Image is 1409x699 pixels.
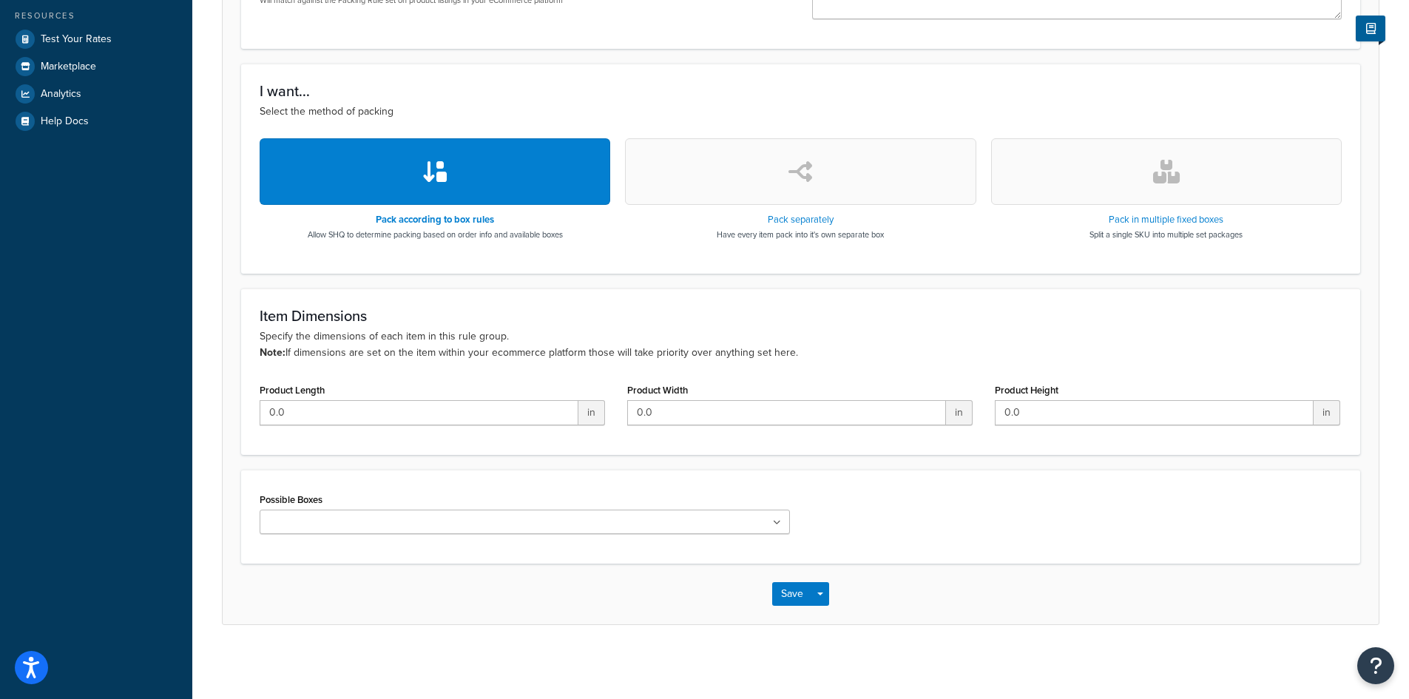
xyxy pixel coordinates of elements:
[627,385,688,396] label: Product Width
[1357,647,1394,684] button: Open Resource Center
[717,215,884,225] h3: Pack separately
[308,215,563,225] h3: Pack according to box rules
[1314,400,1340,425] span: in
[41,88,81,101] span: Analytics
[260,385,325,396] label: Product Length
[11,53,181,80] a: Marketplace
[308,229,563,240] p: Allow SHQ to determine packing based on order info and available boxes
[260,308,1342,324] h3: Item Dimensions
[717,229,884,240] p: Have every item pack into it's own separate box
[1089,215,1243,225] h3: Pack in multiple fixed boxes
[578,400,605,425] span: in
[260,83,1342,99] h3: I want...
[1356,16,1385,41] button: Show Help Docs
[260,345,285,360] b: Note:
[11,81,181,107] a: Analytics
[41,61,96,73] span: Marketplace
[260,104,1342,120] p: Select the method of packing
[995,385,1058,396] label: Product Height
[260,494,322,505] label: Possible Boxes
[11,10,181,22] div: Resources
[11,26,181,53] a: Test Your Rates
[772,582,812,606] button: Save
[11,108,181,135] a: Help Docs
[1089,229,1243,240] p: Split a single SKU into multiple set packages
[946,400,973,425] span: in
[41,115,89,128] span: Help Docs
[260,328,1342,361] p: Specify the dimensions of each item in this rule group. If dimensions are set on the item within ...
[41,33,112,46] span: Test Your Rates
